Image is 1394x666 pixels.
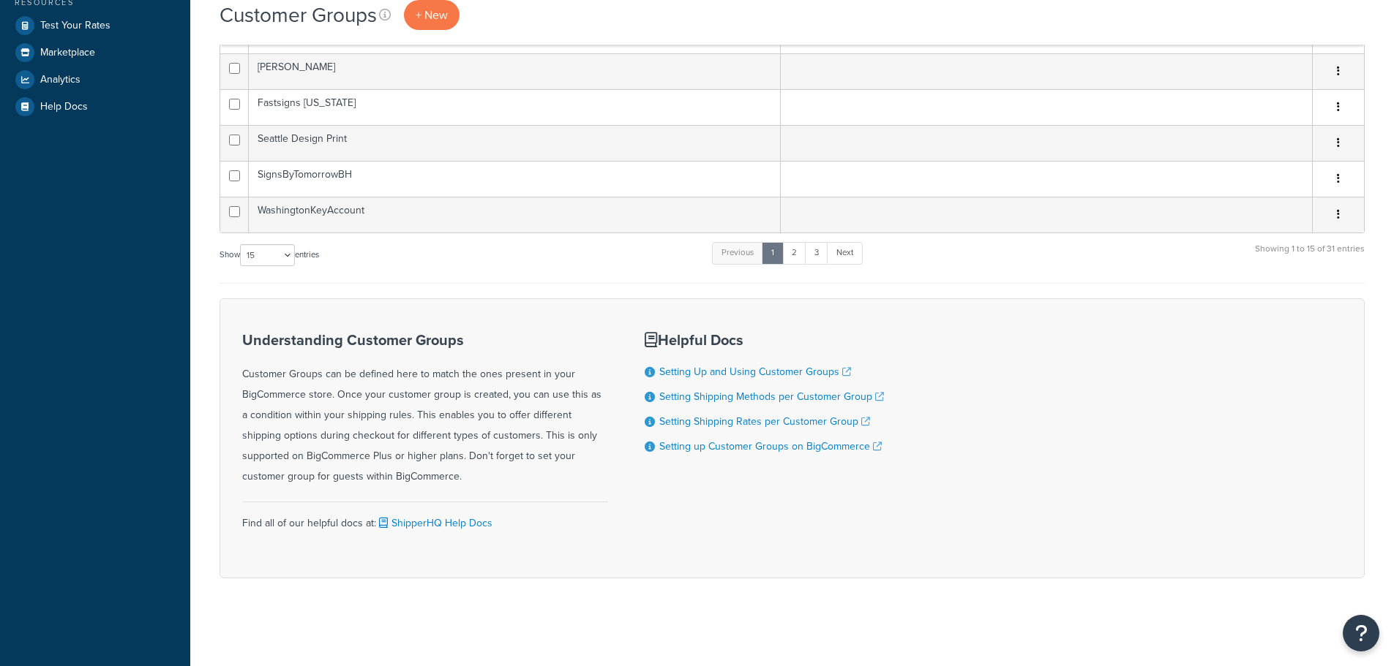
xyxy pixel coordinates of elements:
[11,12,179,39] a: Test Your Rates
[242,502,608,534] div: Find all of our helpful docs at:
[1255,241,1365,272] div: Showing 1 to 15 of 31 entries
[249,125,781,161] td: Seattle Design Print
[220,244,319,266] label: Show entries
[40,74,80,86] span: Analytics
[11,39,179,66] a: Marketplace
[416,7,448,23] span: + New
[40,20,110,32] span: Test Your Rates
[220,1,377,29] h1: Customer Groups
[249,53,781,89] td: [PERSON_NAME]
[249,197,781,232] td: WashingtonKeyAccount
[240,244,295,266] select: Showentries
[242,332,608,487] div: Customer Groups can be defined here to match the ones present in your BigCommerce store. Once you...
[659,414,870,429] a: Setting Shipping Rates per Customer Group
[712,242,763,264] a: Previous
[376,515,492,531] a: ShipperHQ Help Docs
[645,332,884,348] h3: Helpful Docs
[11,94,179,120] a: Help Docs
[659,389,884,404] a: Setting Shipping Methods per Customer Group
[805,242,828,264] a: 3
[659,364,851,379] a: Setting Up and Using Customer Groups
[40,101,88,113] span: Help Docs
[40,47,95,59] span: Marketplace
[242,332,608,348] h3: Understanding Customer Groups
[827,242,863,264] a: Next
[659,439,882,454] a: Setting up Customer Groups on BigCommerce
[762,242,784,264] a: 1
[1343,615,1379,651] button: Open Resource Center
[782,242,806,264] a: 2
[249,89,781,125] td: Fastsigns [US_STATE]
[249,161,781,197] td: SignsByTomorrowBH
[11,67,179,93] a: Analytics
